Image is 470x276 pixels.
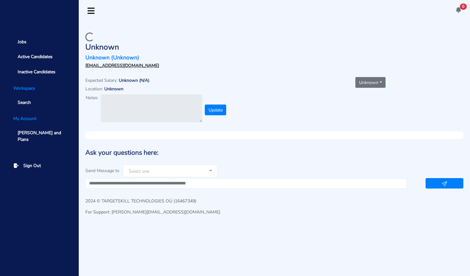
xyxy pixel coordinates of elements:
[18,39,26,45] span: Jobs
[9,126,70,146] a: [PERSON_NAME] and Plans
[85,167,119,174] span: Send Message to
[85,86,103,92] p: Location:
[129,168,149,175] span: Select one
[355,77,386,88] button: Unknown
[18,99,31,106] span: Search
[460,3,467,10] span: 0
[9,51,70,63] a: Active Candidates
[9,96,70,109] a: Search
[9,65,70,78] a: Inactive Candidates
[9,85,70,92] li: Workspace
[85,63,159,69] a: [EMAIL_ADDRESS][DOMAIN_NAME]
[85,149,463,157] h4: Ask your questions here:
[18,69,55,75] span: Inactive Candidates
[119,78,149,83] p: Unknown (N/A)
[85,54,139,61] a: Unknown (Unknown)
[104,87,123,92] p: Unknown
[455,7,462,15] a: 0
[18,129,66,143] span: [PERSON_NAME] and Plans
[205,105,226,115] button: Update
[85,43,119,52] p: Unknown
[86,94,98,101] p: Notes:
[9,35,70,48] a: Jobs
[85,209,220,215] p: For Support: [PERSON_NAME][EMAIL_ADDRESS][DOMAIN_NAME]
[85,77,117,84] p: Expected Salary:
[18,53,53,60] span: Active Candidates
[9,115,70,122] li: My Account
[85,198,220,204] p: 2024 © TARGETSKILL TECHNOLOGIES OÜ (16467349)
[85,178,463,189] div: ​​
[23,162,41,169] span: Sign Out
